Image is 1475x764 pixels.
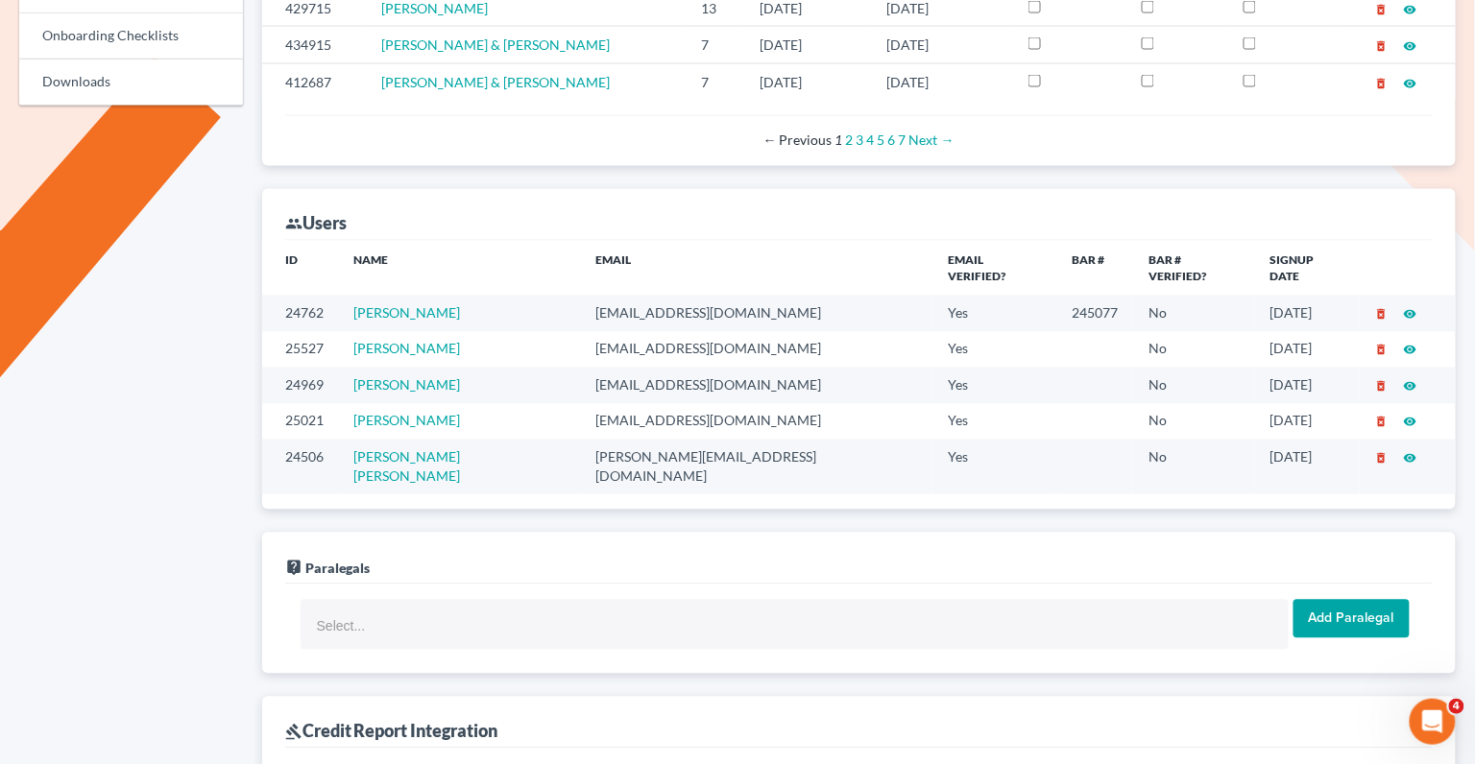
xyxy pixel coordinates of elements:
[1375,341,1389,357] a: delete_forever
[899,132,907,149] a: Page 7
[1404,39,1417,53] i: visibility
[1449,699,1464,714] span: 4
[381,74,610,90] a: [PERSON_NAME] & [PERSON_NAME]
[19,13,243,60] a: Onboarding Checklists
[262,63,367,100] td: 412687
[687,27,744,63] td: 7
[1404,377,1417,394] a: visibility
[1375,377,1389,394] a: delete_forever
[1255,332,1360,368] td: [DATE]
[305,561,371,577] span: Paralegals
[262,440,339,494] td: 24506
[19,60,243,106] a: Downloads
[835,132,843,149] em: Page 1
[1375,449,1389,466] a: delete_forever
[1375,305,1389,322] a: delete_forever
[580,440,932,494] td: [PERSON_NAME][EMAIL_ADDRESS][DOMAIN_NAME]
[1404,77,1417,90] i: visibility
[846,132,854,149] a: Page 2
[262,241,339,296] th: ID
[1375,344,1389,357] i: delete_forever
[580,368,932,403] td: [EMAIL_ADDRESS][DOMAIN_NAME]
[1133,241,1254,296] th: Bar # Verified?
[580,241,932,296] th: Email
[1404,452,1417,466] i: visibility
[909,132,955,149] a: Next page
[1056,296,1133,331] td: 245077
[1133,404,1254,440] td: No
[1375,74,1389,90] a: delete_forever
[285,724,302,741] i: gavel
[580,404,932,440] td: [EMAIL_ADDRESS][DOMAIN_NAME]
[888,132,896,149] a: Page 6
[1133,440,1254,494] td: No
[1404,305,1417,322] a: visibility
[1375,3,1389,16] i: delete_forever
[580,332,932,368] td: [EMAIL_ADDRESS][DOMAIN_NAME]
[1255,404,1360,440] td: [DATE]
[867,132,875,149] a: Page 4
[1404,341,1417,357] a: visibility
[871,63,1013,100] td: [DATE]
[285,212,347,235] div: Users
[1375,452,1389,466] i: delete_forever
[1404,74,1417,90] a: visibility
[1404,3,1417,16] i: visibility
[932,440,1056,494] td: Yes
[1375,380,1389,394] i: delete_forever
[1375,413,1389,429] a: delete_forever
[1375,77,1389,90] i: delete_forever
[1056,241,1133,296] th: Bar #
[1375,416,1389,429] i: delete_forever
[744,63,871,100] td: [DATE]
[1133,296,1254,331] td: No
[932,332,1056,368] td: Yes
[871,27,1013,63] td: [DATE]
[262,404,339,440] td: 25021
[1255,368,1360,403] td: [DATE]
[744,27,871,63] td: [DATE]
[1404,344,1417,357] i: visibility
[262,27,367,63] td: 434915
[1294,600,1410,638] input: Add Paralegal
[339,241,580,296] th: Name
[262,368,339,403] td: 24969
[285,216,302,233] i: group
[580,296,932,331] td: [EMAIL_ADDRESS][DOMAIN_NAME]
[354,377,461,394] a: [PERSON_NAME]
[857,132,864,149] a: Page 3
[1375,308,1389,322] i: delete_forever
[1375,39,1389,53] i: delete_forever
[285,720,498,743] div: Credit Report Integration
[1404,449,1417,466] a: visibility
[301,131,1417,151] div: Pagination
[354,413,461,429] a: [PERSON_NAME]
[932,404,1056,440] td: Yes
[932,368,1056,403] td: Yes
[262,296,339,331] td: 24762
[1404,380,1417,394] i: visibility
[354,305,461,322] a: [PERSON_NAME]
[1375,36,1389,53] a: delete_forever
[1404,308,1417,322] i: visibility
[354,341,461,357] a: [PERSON_NAME]
[878,132,885,149] a: Page 5
[1404,416,1417,429] i: visibility
[1404,36,1417,53] a: visibility
[354,449,461,485] a: [PERSON_NAME] [PERSON_NAME]
[285,560,302,577] i: live_help
[1404,413,1417,429] a: visibility
[1255,296,1360,331] td: [DATE]
[932,296,1056,331] td: Yes
[1410,699,1456,745] iframe: Intercom live chat
[1133,368,1254,403] td: No
[381,36,610,53] a: [PERSON_NAME] & [PERSON_NAME]
[1133,332,1254,368] td: No
[1255,440,1360,494] td: [DATE]
[262,332,339,368] td: 25527
[687,63,744,100] td: 7
[763,132,833,149] span: Previous page
[1255,241,1360,296] th: Signup Date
